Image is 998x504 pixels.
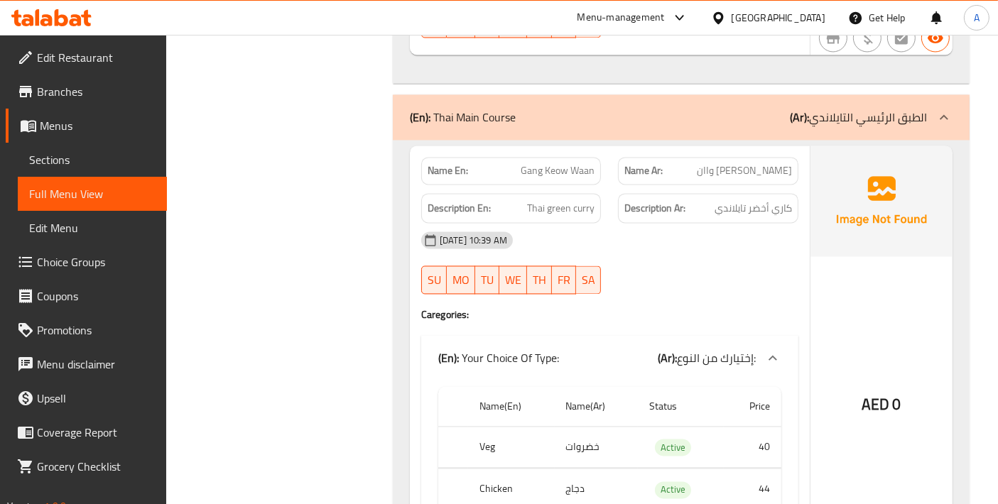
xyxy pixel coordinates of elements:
[29,185,156,202] span: Full Menu View
[724,386,781,427] th: Price
[6,347,167,381] a: Menu disclaimer
[555,386,638,427] th: Name(Ar)
[974,10,980,26] span: A
[428,270,441,290] span: SU
[638,386,724,427] th: Status
[6,381,167,415] a: Upsell
[555,426,638,468] td: خضروات
[447,265,475,294] button: MO
[410,109,516,126] p: Thai Main Course
[853,23,882,52] button: Purchased item
[658,347,677,368] b: (Ar):
[655,481,691,498] span: Active
[819,23,847,52] button: Not branch specific item
[810,146,953,256] img: Ae5nvW7+0k+MAAAAAElFTkSuQmCC
[624,199,685,217] strong: Description Ar:
[428,199,491,217] strong: Description En:
[655,481,691,498] div: Active
[29,219,156,236] span: Edit Menu
[677,347,756,368] span: إختيارك من النوع:
[732,10,825,26] div: [GEOGRAPHIC_DATA]
[893,390,901,418] span: 0
[655,439,691,456] div: Active
[576,265,601,294] button: SA
[37,458,156,475] span: Grocery Checklist
[577,9,665,26] div: Menu-management
[558,270,570,290] span: FR
[790,106,809,128] b: (Ar):
[887,23,916,52] button: Not has choices
[452,270,470,290] span: MO
[37,390,156,407] span: Upsell
[37,287,156,305] span: Coupons
[6,109,167,143] a: Menus
[29,151,156,168] span: Sections
[40,117,156,134] span: Menus
[6,449,167,483] a: Grocery Checklist
[6,415,167,449] a: Coverage Report
[37,83,156,100] span: Branches
[410,106,430,128] b: (En):
[6,75,167,109] a: Branches
[533,270,546,290] span: TH
[6,40,167,75] a: Edit Restaurant
[6,313,167,347] a: Promotions
[393,94,970,140] div: (En): Thai Main Course(Ar):الطبق الرئيسي التايلاندي
[421,335,798,380] div: (En): Your Choice Of Type:(Ar):إختيارك من النوع:
[499,265,527,294] button: WE
[421,265,447,294] button: SU
[438,347,459,368] b: (En):
[18,177,167,211] a: Full Menu View
[37,253,156,270] span: Choice Groups
[724,426,781,468] td: 40
[6,279,167,313] a: Coupons
[527,265,552,294] button: TH
[655,439,691,456] span: Active
[428,163,468,178] strong: Name En:
[862,390,889,418] span: AED
[790,109,927,126] p: الطبق الرئيسي التايلاندي
[505,270,521,290] span: WE
[481,270,494,290] span: TU
[468,386,554,427] th: Name(En)
[624,163,663,178] strong: Name Ar:
[921,23,950,52] button: Available
[468,426,554,468] th: Veg
[37,424,156,441] span: Coverage Report
[37,49,156,66] span: Edit Restaurant
[37,356,156,373] span: Menu disclaimer
[582,270,595,290] span: SA
[421,307,798,322] h4: Caregories:
[552,265,576,294] button: FR
[6,245,167,279] a: Choice Groups
[697,163,792,178] span: [PERSON_NAME] واان
[438,349,559,366] p: Your Choice Of Type:
[527,199,595,217] span: Thai green curry
[475,265,499,294] button: TU
[18,143,167,177] a: Sections
[18,211,167,245] a: Edit Menu
[521,163,595,178] span: Gang Keow Waan
[434,234,513,247] span: [DATE] 10:39 AM
[715,199,792,217] span: كاري أخضر تايلاندي
[37,322,156,339] span: Promotions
